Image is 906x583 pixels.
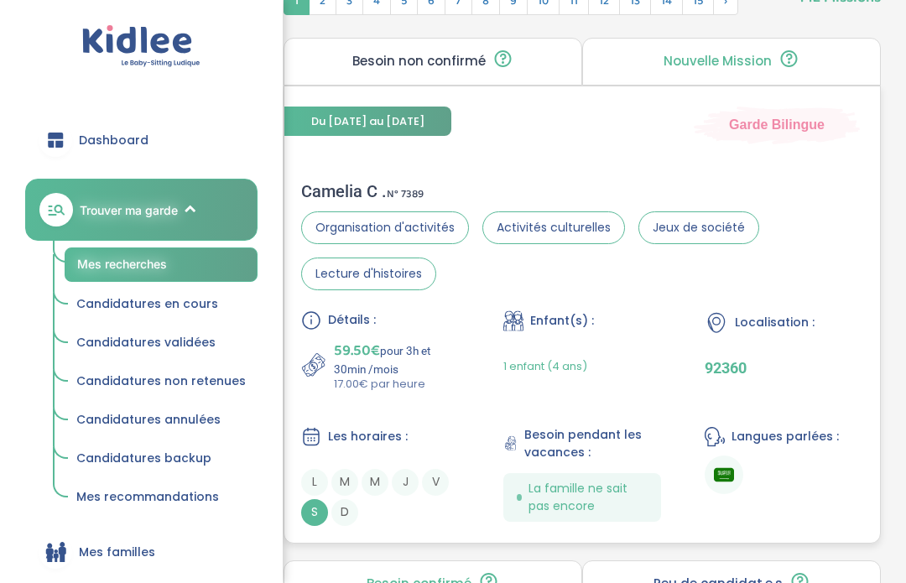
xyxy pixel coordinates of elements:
[334,339,460,376] p: pour 3h et 30min /mois
[301,469,328,496] span: L
[65,481,258,513] a: Mes recommandations
[301,211,469,244] span: Organisation d'activités
[82,25,200,68] img: logo.svg
[729,116,825,134] span: Garde Bilingue
[25,522,258,582] a: Mes familles
[76,295,218,312] span: Candidatures en cours
[77,257,167,271] span: Mes recherches
[331,499,358,526] span: D
[76,450,211,466] span: Candidatures backup
[65,443,258,475] a: Candidatures backup
[65,327,258,359] a: Candidatures validées
[25,110,258,170] a: Dashboard
[334,339,380,362] span: 59.50€
[503,358,587,374] span: 1 enfant (4 ans)
[331,469,358,496] span: M
[80,201,178,219] span: Trouver ma garde
[65,404,258,436] a: Candidatures annulées
[352,55,486,68] p: Besoin non confirmé
[76,411,221,428] span: Candidatures annulées
[638,211,759,244] span: Jeux de société
[79,132,148,149] span: Dashboard
[301,258,436,290] span: Lecture d'histoires
[482,211,625,244] span: Activités culturelles
[301,499,328,526] span: S
[76,334,216,351] span: Candidatures validées
[65,366,258,398] a: Candidatures non retenues
[65,247,258,282] a: Mes recherches
[528,480,648,515] span: La famille ne sait pas encore
[65,289,258,320] a: Candidatures en cours
[284,107,451,136] span: Du [DATE] au [DATE]
[328,428,408,445] span: Les horaires :
[530,312,594,330] span: Enfant(s) :
[735,314,815,331] span: Localisation :
[714,465,734,485] img: Arabe
[328,311,376,329] span: Détails :
[392,469,419,496] span: J
[334,376,460,393] p: 17.00€ par heure
[664,55,772,68] p: Nouvelle Mission
[732,428,839,445] span: Langues parlées :
[422,469,449,496] span: V
[76,488,219,505] span: Mes recommandations
[705,359,863,377] p: 92360
[524,426,661,461] span: Besoin pendant les vacances :
[25,179,258,241] a: Trouver ma garde
[362,469,388,496] span: M
[301,181,863,201] div: Camelia C .
[76,372,246,389] span: Candidatures non retenues
[79,544,155,561] span: Mes familles
[387,185,424,203] span: N° 7389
